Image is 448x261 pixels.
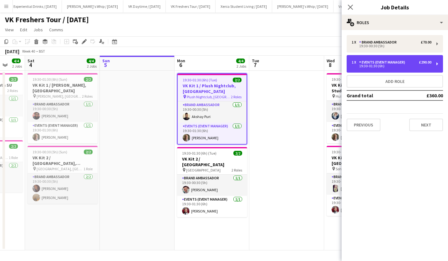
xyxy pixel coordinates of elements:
button: [PERSON_NAME]'s Whip / [DATE] [272,0,333,13]
app-job-card: 19:30-00:30 (5h) (Sun)2/2VK Kit 2 / [GEOGRAPHIC_DATA], [GEOGRAPHIC_DATA] [GEOGRAPHIC_DATA], [GEOG... [28,146,98,204]
span: Sun [102,58,110,64]
span: 7 [251,61,259,69]
div: Events (Event Manager) [359,60,408,64]
a: Edit [18,26,30,34]
span: 19:30-01:30 (6h) (Sun) [33,77,67,82]
button: Previous [347,119,380,131]
div: £290.00 [419,60,431,64]
button: [PERSON_NAME]'s Whip / [DATE] [62,0,123,13]
a: Comms [47,26,66,34]
h3: VK Kit 2 / [GEOGRAPHIC_DATA], [GEOGRAPHIC_DATA] [327,155,397,166]
button: Add role [347,75,443,88]
span: Week 40 [21,49,36,54]
a: Jobs [31,26,45,34]
h3: VK Kit 2 / [GEOGRAPHIC_DATA], [GEOGRAPHIC_DATA] [28,155,98,166]
div: 2 Jobs [12,64,22,69]
span: [PERSON_NAME], [GEOGRAPHIC_DATA] SA1 [37,94,82,99]
span: Jobs [33,27,43,33]
span: 4/4 [87,59,95,63]
div: 1 x [352,40,359,44]
span: Plush Nightclub, [GEOGRAPHIC_DATA] [187,95,231,99]
span: 2/2 [9,144,18,149]
app-card-role: Events (Event Manager)1/119:30-01:30 (6h)[PERSON_NAME] [327,195,397,216]
div: 1 x [352,60,359,64]
span: Tue [252,58,259,64]
app-card-role: Brand Ambassador1/119:30-00:30 (5h)[PERSON_NAME] [177,175,247,196]
span: Edit [20,27,27,33]
app-job-card: 19:30-01:30 (6h) (Tue)2/2VK Kit 2 / [GEOGRAPHIC_DATA] [GEOGRAPHIC_DATA]2 RolesBrand Ambassador1/1... [177,147,247,217]
div: 2 Jobs [87,64,97,69]
span: 5 [101,61,110,69]
h3: VK Kit 1 / Hull University Student Union [327,82,397,94]
app-card-role: Brand Ambassador1/119:30-00:30 (5h)Akshay Puri [178,101,247,123]
h3: VK Kit 2 / [GEOGRAPHIC_DATA] [177,156,247,167]
span: 4/4 [12,59,21,63]
h3: Job Details [342,3,448,11]
app-card-role: Brand Ambassador1/119:30-00:30 (5h)[PERSON_NAME] [327,101,397,122]
span: 19:30-01:30 (6h) (Tue) [183,78,217,82]
span: Hull University Student Union [336,94,381,99]
span: 2 Roles [232,168,242,172]
span: Mon [177,58,185,64]
app-card-role: Events (Event Manager)1/119:30-01:30 (6h)[PERSON_NAME] [327,122,397,143]
span: Wed [327,58,335,64]
span: [GEOGRAPHIC_DATA], [GEOGRAPHIC_DATA] [37,166,84,171]
div: 2 Jobs [237,64,246,69]
span: 19:30-00:30 (5h) (Sun) [33,150,67,154]
button: Experiential Drinks / [DATE] [8,0,62,13]
span: Comms [49,27,63,33]
app-card-role: Events (Event Manager)1/119:30-01:30 (6h)[PERSON_NAME] [177,196,247,217]
span: 2/2 [9,77,18,82]
div: 19:30-01:30 (6h) [352,64,431,68]
span: 2/2 [84,77,93,82]
span: 1 Role [9,155,18,160]
button: Xenia Student Living / [DATE] [216,0,272,13]
td: £360.00 [406,90,443,100]
div: [DATE] [5,48,19,54]
button: Next [409,119,443,131]
div: Roles [342,15,448,30]
div: BST [39,49,45,54]
a: View [3,26,16,34]
app-job-card: 19:30-01:30 (6h) (Thu)2/2VK Kit 1 / Hull University Student Union Hull University Student Union2 ... [327,73,397,143]
div: Brand Ambassador [359,40,399,44]
td: Grand total [347,90,406,100]
span: 2 Roles [7,88,18,93]
app-job-card: 19:30-01:30 (6h) (Sun)2/2VK Kit 1 / [PERSON_NAME], [GEOGRAPHIC_DATA] [PERSON_NAME], [GEOGRAPHIC_D... [28,73,98,143]
app-card-role: Brand Ambassador1/119:30-00:30 (5h)[PERSON_NAME] [28,101,98,122]
app-card-role: Brand Ambassador1/119:30-00:30 (5h)[PERSON_NAME] [327,173,397,195]
span: 19:30-01:30 (6h) (Tue) [182,151,216,156]
span: 2/2 [233,151,242,156]
app-card-role: Events (Event Manager)1/119:30-01:30 (6h)[PERSON_NAME] [178,123,247,144]
span: 19:30-01:30 (6h) (Thu) [332,77,367,82]
span: 2 Roles [82,94,93,99]
span: 19:30-01:30 (6h) (Thu) [332,150,367,154]
h3: VK Kit 1 / Plush Nightclub, [GEOGRAPHIC_DATA] [178,83,247,94]
button: VK Freshers Tour / [DATE] [166,0,216,13]
span: 4 [27,61,34,69]
button: Veezu Freshers / [DATE] [333,0,381,13]
h3: VK Kit 1 / [PERSON_NAME], [GEOGRAPHIC_DATA] [28,82,98,94]
app-job-card: 19:30-01:30 (6h) (Tue)2/2VK Kit 1 / Plush Nightclub, [GEOGRAPHIC_DATA] Plush Nightclub, [GEOGRAPH... [177,73,247,145]
app-card-role: Brand Ambassador2/219:30-00:30 (5h)[PERSON_NAME][PERSON_NAME] [28,173,98,204]
app-card-role: Events (Event Manager)1/119:30-01:30 (6h)[PERSON_NAME] [28,122,98,143]
span: 6 [176,61,185,69]
h1: VK Freshers Tour / [DATE] [5,15,89,24]
span: Sat [28,58,34,64]
span: 1 Role [84,166,93,171]
span: 2/2 [233,78,242,82]
span: View [5,27,14,33]
span: 4/4 [236,59,245,63]
div: 19:30-00:30 (5h) [352,44,431,48]
span: 8 [326,61,335,69]
app-job-card: 19:30-01:30 (6h) (Thu)2/2VK Kit 2 / [GEOGRAPHIC_DATA], [GEOGRAPHIC_DATA] Soho, [GEOGRAPHIC_DATA]2... [327,146,397,216]
span: 2/2 [84,150,93,154]
span: 2 Roles [231,95,242,99]
button: VK Daytime / [DATE] [123,0,166,13]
